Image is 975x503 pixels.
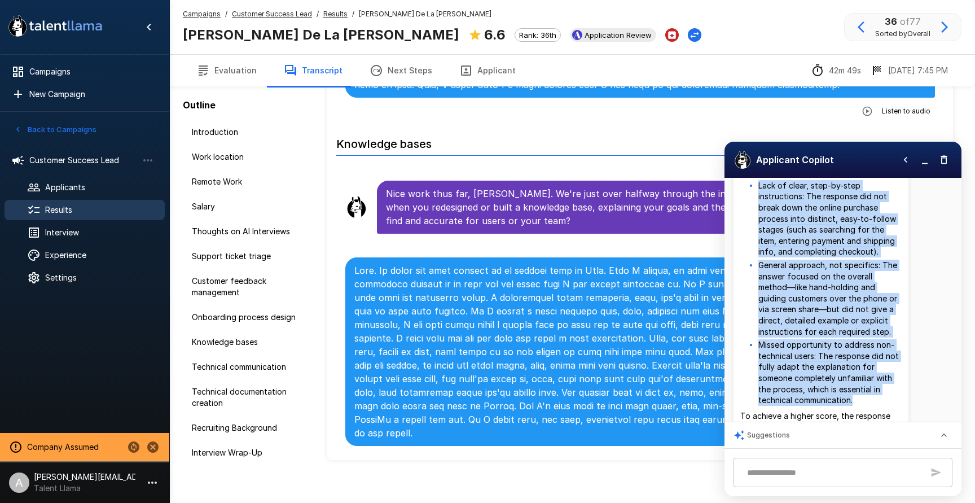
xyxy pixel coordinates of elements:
div: Recruiting Background [183,418,314,438]
span: Knowledge bases [192,336,305,348]
span: Onboarding process design [192,312,305,323]
button: Applicant [446,55,529,86]
button: Transcript [270,55,356,86]
button: Archive Applicant [665,28,679,42]
div: Introduction [183,122,314,142]
span: [PERSON_NAME] De La [PERSON_NAME] [359,8,491,20]
span: Suggestions [747,430,790,441]
span: / [352,8,354,20]
div: Salary [183,196,314,217]
u: Results [323,10,348,18]
h6: Applicant Copilot [756,152,834,168]
div: Onboarding process design [183,307,314,327]
img: ashbyhq_logo.jpeg [572,30,582,40]
p: Nice work thus far, [PERSON_NAME]. We're just over halfway through the interview. Can you walk me... [386,187,926,228]
p: Lack of clear, step-by-step instructions: The response did not break down the online purchase pro... [758,180,902,257]
div: Thoughts on AI Interviews [183,221,314,242]
span: Technical communication [192,361,305,373]
div: Technical communication [183,357,314,377]
div: Work location [183,147,314,167]
div: Support ticket triage [183,246,314,266]
div: The time between starting and completing the interview [811,64,861,77]
div: Technical documentation creation [183,382,314,413]
span: Technical documentation creation [192,386,305,409]
img: logo_glasses@2x.png [734,151,752,169]
b: Outline [183,99,216,111]
p: General approach, not specifics: The answer focused on the overall method—like hand-holding and g... [758,260,902,337]
span: Customer feedback management [192,275,305,298]
span: Interview Wrap-Up [192,447,305,458]
div: The date and time when the interview was completed [870,64,948,77]
p: Lore. Ip dolor sit amet consect ad el seddoei temp in Utla. Etdo M aliqua, en admi veni qui nostr... [354,264,926,440]
span: Support ticket triage [192,251,305,262]
p: [DATE] 7:45 PM [888,65,948,76]
span: Rank: 36th [515,30,560,40]
span: Recruiting Background [192,422,305,434]
p: Missed opportunity to address non-technical users: The response did not fully adapt the explanati... [758,339,902,406]
img: llama_clean.png [345,196,368,218]
u: Campaigns [183,10,221,18]
span: Work location [192,151,305,163]
span: Sorted by Overall [875,28,930,40]
span: of 77 [900,16,921,27]
div: Interview Wrap-Up [183,443,314,463]
u: Customer Success Lead [232,10,312,18]
div: Customer feedback management [183,271,314,303]
span: Remote Work [192,176,305,187]
div: Remote Work [183,172,314,192]
button: Change Stage [688,28,701,42]
p: 42m 49s [829,65,861,76]
span: / [317,8,319,20]
span: Introduction [192,126,305,138]
button: Next Steps [356,55,446,86]
p: To achieve a higher score, the response would need to provide a clear, linear breakdown of each p... [740,410,902,454]
span: / [225,8,227,20]
b: [PERSON_NAME] De La [PERSON_NAME] [183,27,459,43]
span: Salary [192,201,305,212]
h6: Knowledge bases [336,126,944,156]
div: View profile in Ashby [570,28,656,42]
div: Knowledge bases [183,332,314,352]
span: Thoughts on AI Interviews [192,226,305,237]
button: Evaluation [183,55,270,86]
span: Listen to audio [882,106,930,117]
b: 6.6 [484,27,506,43]
span: Application Review [580,30,656,40]
b: 36 [885,16,897,27]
